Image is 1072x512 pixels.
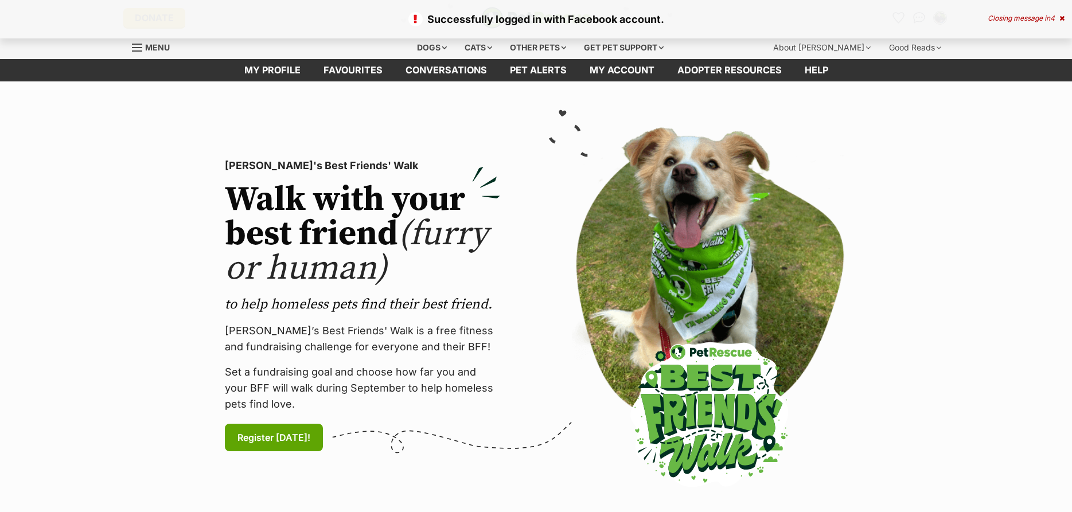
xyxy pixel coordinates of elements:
a: Favourites [312,59,394,81]
p: [PERSON_NAME]'s Best Friends' Walk [225,158,500,174]
a: Adopter resources [666,59,793,81]
a: Pet alerts [498,59,578,81]
div: About [PERSON_NAME] [765,36,879,59]
p: Set a fundraising goal and choose how far you and your BFF will walk during September to help hom... [225,364,500,412]
div: Get pet support [576,36,672,59]
p: [PERSON_NAME]’s Best Friends' Walk is a free fitness and fundraising challenge for everyone and t... [225,323,500,355]
div: Other pets [502,36,574,59]
div: Dogs [409,36,455,59]
div: Cats [457,36,500,59]
span: Menu [145,42,170,52]
h2: Walk with your best friend [225,183,500,286]
span: Register [DATE]! [237,431,310,444]
span: (furry or human) [225,213,488,290]
div: Good Reads [881,36,949,59]
a: Help [793,59,840,81]
a: Register [DATE]! [225,424,323,451]
p: to help homeless pets find their best friend. [225,295,500,314]
a: My profile [233,59,312,81]
a: Menu [132,36,178,57]
a: My account [578,59,666,81]
a: conversations [394,59,498,81]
